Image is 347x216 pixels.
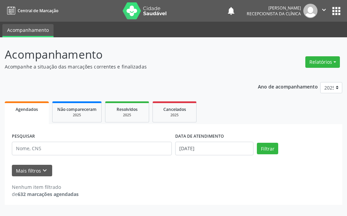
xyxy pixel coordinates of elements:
[330,5,342,17] button: apps
[117,106,138,112] span: Resolvidos
[318,4,330,18] button: 
[57,113,97,118] div: 2025
[226,6,236,16] button: notifications
[303,4,318,18] img: img
[305,56,340,68] button: Relatórios
[175,142,253,155] input: Selecione um intervalo
[247,5,301,11] div: [PERSON_NAME]
[16,106,38,112] span: Agendados
[12,165,52,177] button: Mais filtroskeyboard_arrow_down
[57,106,97,112] span: Não compareceram
[258,82,318,91] p: Ano de acompanhamento
[175,131,224,142] label: DATA DE ATENDIMENTO
[12,191,79,198] div: de
[12,183,79,191] div: Nenhum item filtrado
[247,11,301,17] span: Recepcionista da clínica
[18,191,79,197] strong: 632 marcações agendadas
[5,63,241,70] p: Acompanhe a situação das marcações correntes e finalizadas
[2,24,54,37] a: Acompanhamento
[110,113,144,118] div: 2025
[257,143,278,154] button: Filtrar
[5,5,58,16] a: Central de Marcação
[12,131,35,142] label: PESQUISAR
[163,106,186,112] span: Cancelados
[18,8,58,14] span: Central de Marcação
[41,167,48,174] i: keyboard_arrow_down
[12,142,172,155] input: Nome, CNS
[5,46,241,63] p: Acompanhamento
[320,6,328,14] i: 
[158,113,191,118] div: 2025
